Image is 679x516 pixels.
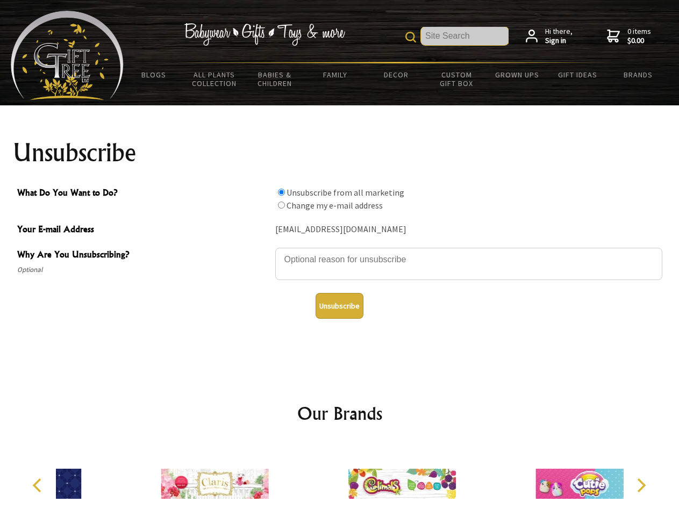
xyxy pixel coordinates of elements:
a: Hi there,Sign in [526,27,573,46]
input: Site Search [421,27,509,45]
a: BLOGS [124,63,184,86]
textarea: Why Are You Unsubscribing? [275,248,662,280]
button: Previous [27,474,51,497]
a: Family [305,63,366,86]
a: All Plants Collection [184,63,245,95]
h1: Unsubscribe [13,140,667,166]
img: Babyware - Gifts - Toys and more... [11,11,124,100]
a: 0 items$0.00 [607,27,651,46]
span: Optional [17,263,270,276]
a: Gift Ideas [547,63,608,86]
a: Custom Gift Box [426,63,487,95]
label: Change my e-mail address [287,200,383,211]
strong: $0.00 [627,36,651,46]
span: Hi there, [545,27,573,46]
a: Grown Ups [487,63,547,86]
label: Unsubscribe from all marketing [287,187,404,198]
input: What Do You Want to Do? [278,189,285,196]
div: [EMAIL_ADDRESS][DOMAIN_NAME] [275,221,662,238]
span: Your E-mail Address [17,223,270,238]
span: What Do You Want to Do? [17,186,270,202]
span: 0 items [627,26,651,46]
a: Babies & Children [245,63,305,95]
img: Babywear - Gifts - Toys & more [184,23,345,46]
a: Brands [608,63,669,86]
strong: Sign in [545,36,573,46]
span: Why Are You Unsubscribing? [17,248,270,263]
button: Unsubscribe [316,293,363,319]
input: What Do You Want to Do? [278,202,285,209]
button: Next [629,474,653,497]
img: product search [405,32,416,42]
h2: Our Brands [22,400,658,426]
a: Decor [366,63,426,86]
